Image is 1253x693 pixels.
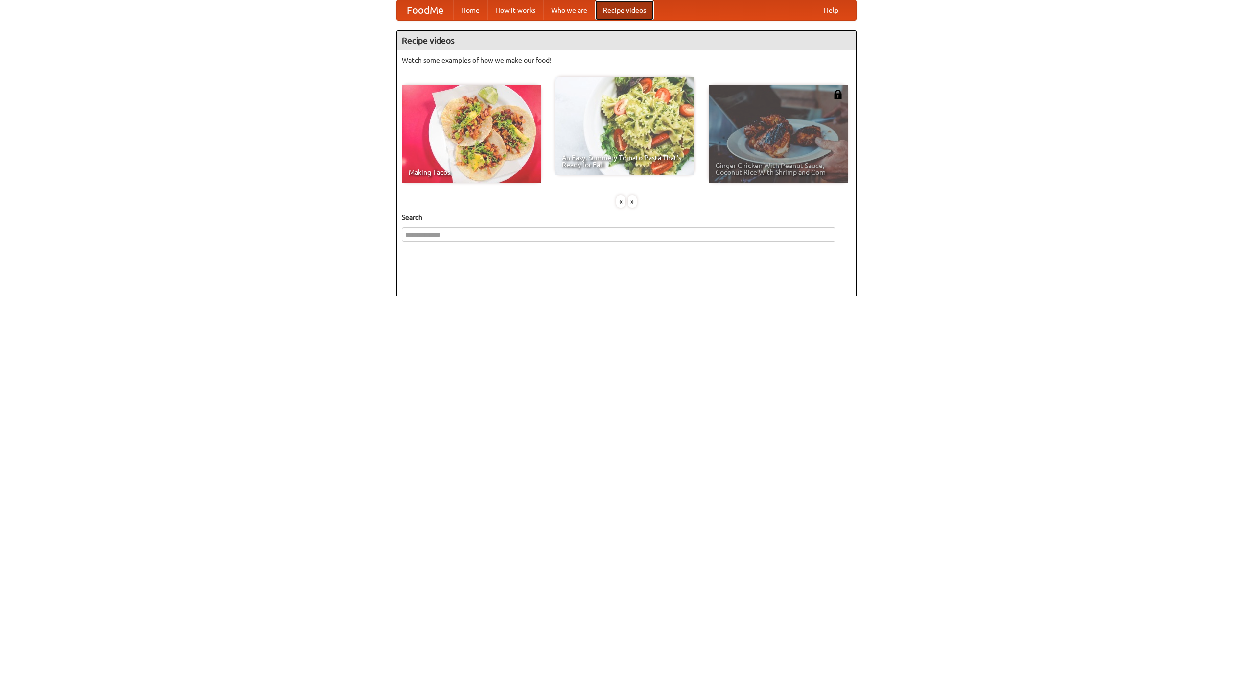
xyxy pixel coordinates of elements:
span: An Easy, Summery Tomato Pasta That's Ready for Fall [562,154,687,168]
a: Help [816,0,846,20]
a: Making Tacos [402,85,541,183]
a: Home [453,0,487,20]
a: FoodMe [397,0,453,20]
a: How it works [487,0,543,20]
p: Watch some examples of how we make our food! [402,55,851,65]
a: An Easy, Summery Tomato Pasta That's Ready for Fall [555,77,694,175]
h5: Search [402,213,851,222]
h4: Recipe videos [397,31,856,50]
a: Who we are [543,0,595,20]
div: « [616,195,625,208]
span: Making Tacos [409,169,534,176]
div: » [628,195,637,208]
a: Recipe videos [595,0,654,20]
img: 483408.png [833,90,843,99]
